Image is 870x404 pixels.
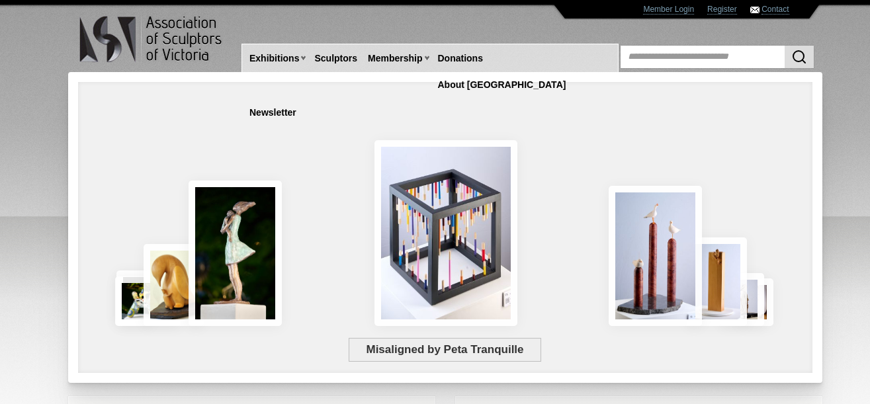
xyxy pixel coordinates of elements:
[433,73,572,97] a: About [GEOGRAPHIC_DATA]
[189,181,283,326] img: Connection
[643,5,694,15] a: Member Login
[349,338,541,362] span: Misaligned by Peta Tranquille
[761,5,789,15] a: Contact
[687,237,747,326] img: Little Frog. Big Climb
[750,7,760,13] img: Contact ASV
[309,46,363,71] a: Sculptors
[244,46,304,71] a: Exhibitions
[374,140,517,326] img: Misaligned
[609,186,702,326] img: Rising Tides
[707,5,737,15] a: Register
[791,49,807,65] img: Search
[433,46,488,71] a: Donations
[244,101,302,125] a: Newsletter
[79,13,224,65] img: logo.png
[363,46,427,71] a: Membership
